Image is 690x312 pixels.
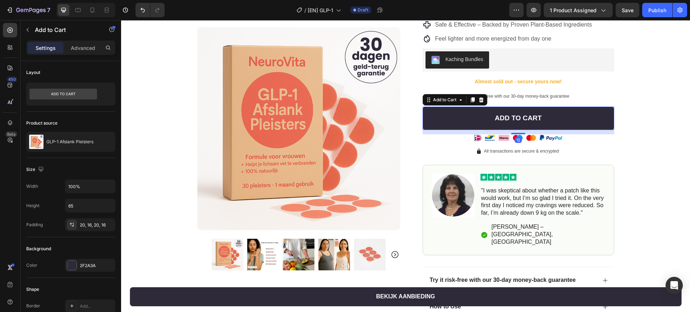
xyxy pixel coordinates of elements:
div: Background [26,246,51,252]
div: Color [26,262,37,269]
span: Try it risk-free with our 30-day money-back guarantee [346,74,448,79]
button: Carousel Next Arrow [270,230,278,239]
span: Almost sold out - secure yours now! [354,59,441,64]
img: gempages_576157732831232963-f06f14d4-472a-4f0c-9c09-d841bf28dd46.webp [310,154,354,197]
p: Feel lighter and more energized from day one [314,14,471,23]
p: 7 [47,6,50,14]
span: All transactions are secure & encrypted [363,129,438,134]
input: Auto [65,180,115,193]
div: Width [26,183,38,190]
div: Add... [80,303,114,309]
span: Draft [358,7,368,13]
div: 2F2A3A [80,262,114,269]
div: Publish [648,6,666,14]
button: Publish [642,3,672,17]
img: KachingBundles.png [310,36,319,44]
button: 1 product assigned [544,3,613,17]
p: Add to Cart [35,25,96,34]
span: 1 product assigned [550,6,597,14]
div: Beta [5,131,17,137]
span: Save [622,7,634,13]
img: product feature img [29,135,43,149]
div: Rich Text Editor. Editing area: main [308,255,456,265]
div: Kaching Bundles [325,36,362,43]
span: / [304,6,306,14]
p: Bekijk aanbieding [255,271,314,282]
div: 12 [394,117,401,123]
p: [PERSON_NAME] – [GEOGRAPHIC_DATA], [GEOGRAPHIC_DATA] [371,203,483,225]
button: Kaching Bundles [304,31,368,48]
p: Safe & Effective – Backed by Proven Plant-Based Ingredients [314,0,471,9]
div: Add to Cart [310,76,337,83]
div: Layout [26,69,40,76]
button: 7 [3,3,54,17]
button: Save [616,3,639,17]
p: "I was skeptical about whether a patch like this would work, but I’m so glad I tried it. On the v... [360,167,483,197]
p: Advanced [71,44,95,52]
button: Add to Cart [302,87,493,110]
iframe: Design area [121,20,690,312]
div: Padding [26,222,43,228]
p: Try it risk-free with our 30-day money-back guarantee [309,256,455,264]
div: Open Intercom Messenger [666,277,683,294]
span: [EN] GLP-1 [308,6,333,14]
img: gempages_576157732831232963-7f9d5d0d-86ca-41a8-a540-7d871bb19038.svg [359,154,395,160]
input: Auto [65,199,115,212]
p: Settings [36,44,56,52]
div: Border [26,303,40,309]
p: GLP-1 Afslank Pleisters [46,139,93,144]
div: 450 [7,76,17,82]
div: Rich Text Editor. Editing area: main [302,70,493,82]
div: Height [26,202,40,209]
div: Size [26,165,45,174]
div: Shape [26,286,39,293]
div: 20, 16, 20, 16 [80,222,114,228]
div: Product source [26,120,57,126]
div: Undo/Redo [135,3,165,17]
img: gempages_576157732831232963-d5a1bc5a-6cb7-47b6-850b-5cd3cae35658.png [334,114,460,125]
img: gempages_576157732831232963-6c6c8c6a-95bc-4843-9adb-ec24faf5eedd.png [355,129,360,134]
div: Add to Cart [374,94,421,103]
